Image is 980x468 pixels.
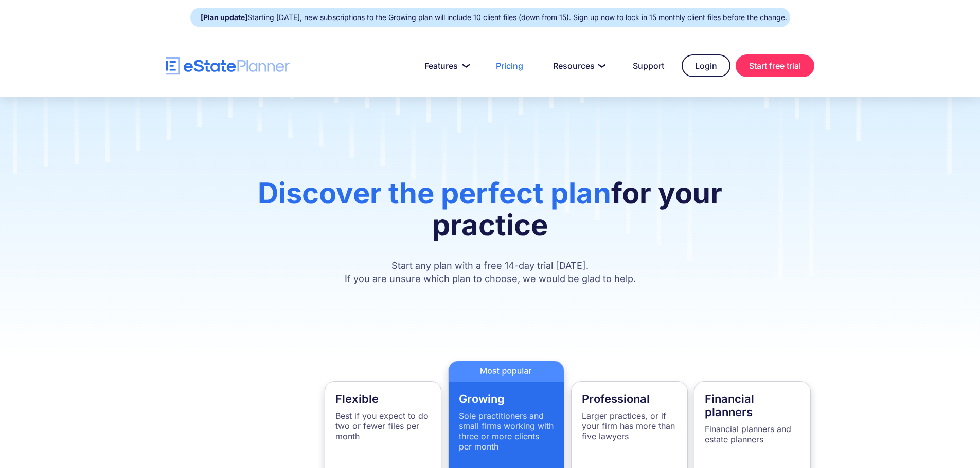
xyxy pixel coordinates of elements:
[166,57,290,75] a: home
[736,54,814,77] a: Start free trial
[335,392,431,405] h4: Flexible
[459,410,554,452] p: Sole practitioners and small firms working with three or more clients per month
[682,54,730,77] a: Login
[484,55,536,76] a: Pricing
[258,176,611,211] span: Discover the perfect plan
[582,392,677,405] h4: Professional
[201,10,787,25] div: Starting [DATE], new subscriptions to the Growing plan will include 10 client files (down from 15...
[211,177,769,251] h1: for your practice
[705,392,800,419] h4: Financial planners
[541,55,615,76] a: Resources
[620,55,676,76] a: Support
[201,13,247,22] strong: [Plan update]
[459,392,554,405] h4: Growing
[705,424,800,444] p: Financial planners and estate planners
[211,259,769,286] p: Start any plan with a free 14-day trial [DATE]. If you are unsure which plan to choose, we would ...
[412,55,478,76] a: Features
[335,410,431,441] p: Best if you expect to do two or fewer files per month
[582,410,677,441] p: Larger practices, or if your firm has more than five lawyers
